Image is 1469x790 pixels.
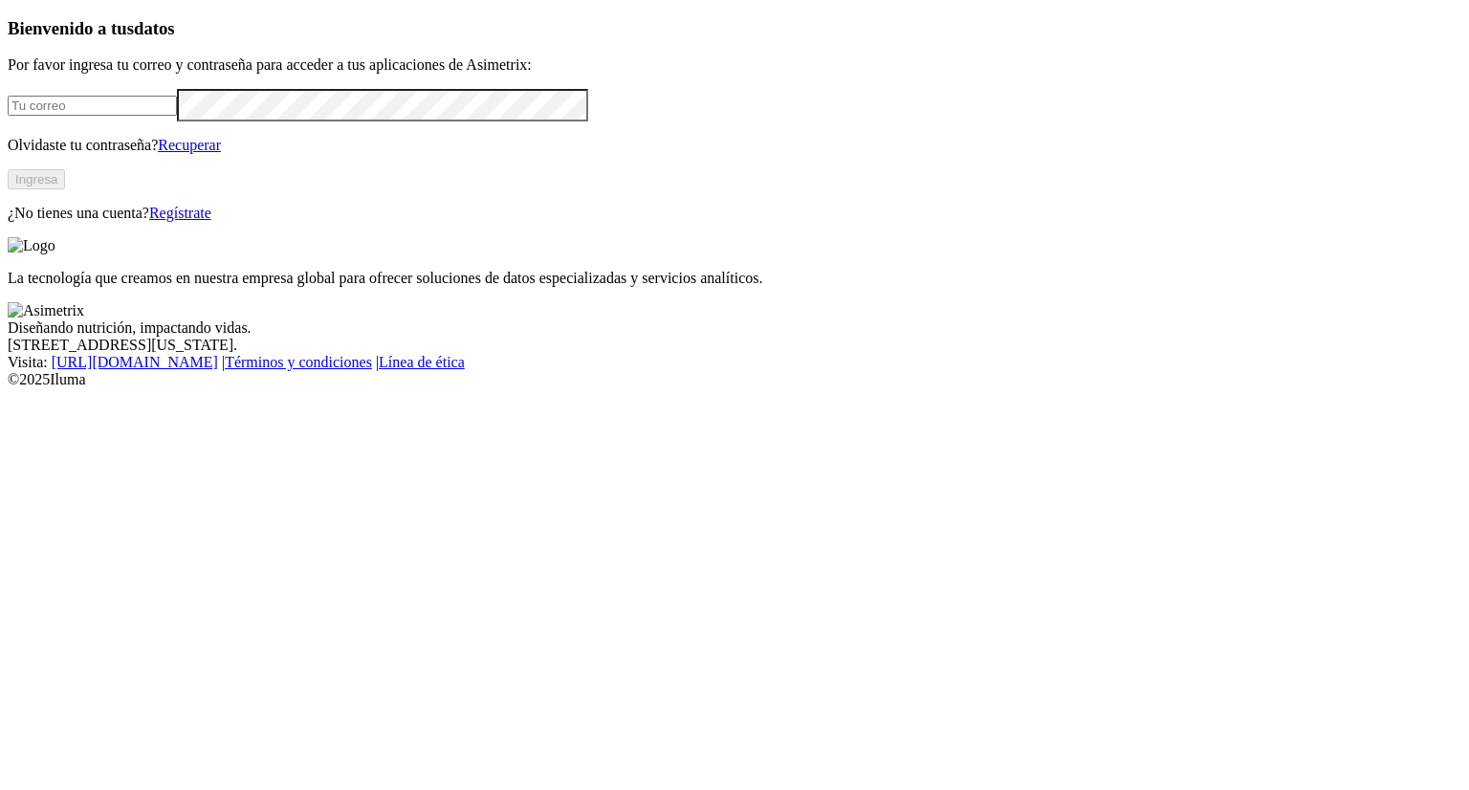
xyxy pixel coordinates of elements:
[8,354,1461,371] div: Visita : | |
[8,205,1461,222] p: ¿No tienes una cuenta?
[8,319,1461,337] div: Diseñando nutrición, impactando vidas.
[8,18,1461,39] h3: Bienvenido a tus
[8,169,65,189] button: Ingresa
[134,18,175,38] span: datos
[8,137,1461,154] p: Olvidaste tu contraseña?
[8,270,1461,287] p: La tecnología que creamos en nuestra empresa global para ofrecer soluciones de datos especializad...
[8,302,84,319] img: Asimetrix
[8,337,1461,354] div: [STREET_ADDRESS][US_STATE].
[52,354,218,370] a: [URL][DOMAIN_NAME]
[225,354,372,370] a: Términos y condiciones
[8,371,1461,388] div: © 2025 Iluma
[8,237,55,254] img: Logo
[8,96,177,116] input: Tu correo
[149,205,211,221] a: Regístrate
[379,354,465,370] a: Línea de ética
[8,56,1461,74] p: Por favor ingresa tu correo y contraseña para acceder a tus aplicaciones de Asimetrix:
[158,137,221,153] a: Recuperar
